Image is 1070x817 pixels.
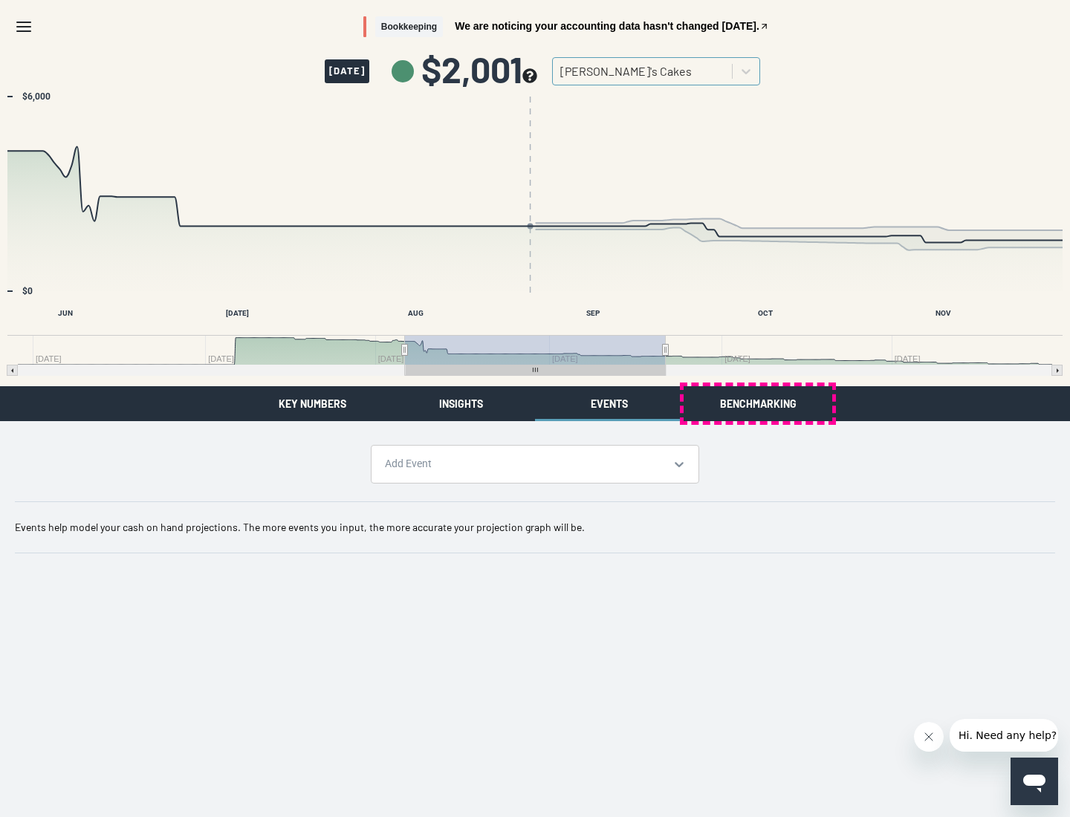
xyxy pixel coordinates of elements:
button: Insights [386,386,535,421]
text: OCT [758,309,773,317]
iframe: Close message [914,722,944,752]
text: [DATE] [226,309,249,317]
p: Events help model your cash on hand projections. The more events you input, the more accurate you... [15,520,1055,535]
div: Add Event [385,457,664,472]
text: AUG [408,309,424,317]
span: We are noticing your accounting data hasn't changed [DATE]. [455,21,759,31]
text: SEP [586,309,600,317]
span: $2,001 [421,51,537,87]
svg: Menu [15,18,33,36]
span: Bookkeeping [375,16,443,38]
button: BookkeepingWe are noticing your accounting data hasn't changed [DATE]. [363,16,769,38]
button: Key Numbers [238,386,386,421]
text: $0 [22,286,33,296]
button: see more about your cashflow projection [522,68,537,85]
iframe: Message from company [950,719,1058,752]
text: JUN [58,309,73,317]
span: [DATE] [325,59,369,83]
text: NOV [936,309,951,317]
button: Events [535,386,684,421]
button: Benchmarking [684,386,832,421]
text: $6,000 [22,91,51,102]
iframe: Button to launch messaging window [1011,758,1058,805]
